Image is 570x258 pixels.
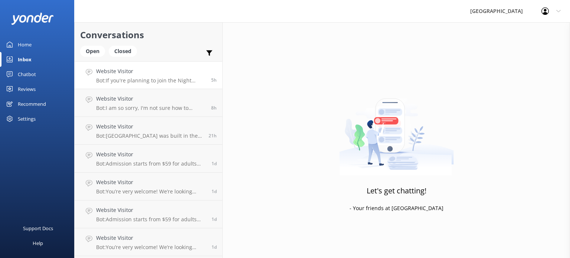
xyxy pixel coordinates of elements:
[75,228,222,256] a: Website VisitorBot:You’re very welcome! We’re looking forward to welcoming you to [GEOGRAPHIC_DAT...
[18,67,36,82] div: Chatbot
[212,216,217,222] span: Sep 01 2025 12:04am (UTC +10:00) Australia/Brisbane
[75,117,222,145] a: Website VisitorBot:[GEOGRAPHIC_DATA] was built in the 1920’s, long before Accessibility standards...
[212,160,217,167] span: Sep 01 2025 12:08pm (UTC +10:00) Australia/Brisbane
[211,105,217,111] span: Sep 02 2025 11:33am (UTC +10:00) Australia/Brisbane
[18,111,36,126] div: Settings
[75,145,222,173] a: Website VisitorBot:Admission starts from $59 for adults and $33 for children (ages [DEMOGRAPHIC_D...
[339,83,454,176] img: artwork of a man stealing a conversation from at giant smartphone
[109,46,137,57] div: Closed
[96,123,203,131] h4: Website Visitor
[211,77,217,83] span: Sep 02 2025 02:14pm (UTC +10:00) Australia/Brisbane
[11,13,54,25] img: yonder-white-logo.png
[96,105,206,111] p: Bot: I am so sorry, I'm not sure how to answer that question. Are you able to phrase it another w...
[96,77,206,84] p: Bot: If you're planning to join the Night Experience or book a spot at The Paddock to stay overni...
[96,95,206,103] h4: Website Visitor
[350,204,443,212] p: - Your friends at [GEOGRAPHIC_DATA]
[75,200,222,228] a: Website VisitorBot:Admission starts from $59 for adults and $33 for children (ages [DEMOGRAPHIC_D...
[33,236,43,251] div: Help
[23,221,53,236] div: Support Docs
[212,188,217,195] span: Sep 01 2025 08:07am (UTC +10:00) Australia/Brisbane
[75,61,222,89] a: Website VisitorBot:If you're planning to join the Night Experience or book a spot at The Paddock ...
[209,133,217,139] span: Sep 01 2025 09:41pm (UTC +10:00) Australia/Brisbane
[80,47,109,55] a: Open
[96,206,206,214] h4: Website Visitor
[80,28,217,42] h2: Conversations
[212,244,217,250] span: Aug 31 2025 08:31pm (UTC +10:00) Australia/Brisbane
[96,160,206,167] p: Bot: Admission starts from $59 for adults and $33 for children (ages [DEMOGRAPHIC_DATA]), which i...
[18,52,32,67] div: Inbox
[75,89,222,117] a: Website VisitorBot:I am so sorry, I'm not sure how to answer that question. Are you able to phras...
[96,234,206,242] h4: Website Visitor
[96,188,206,195] p: Bot: You’re very welcome! We’re looking forward to welcoming you to [GEOGRAPHIC_DATA] soon - can’...
[96,150,206,159] h4: Website Visitor
[96,216,206,223] p: Bot: Admission starts from $59 for adults and $33 for children (ages [DEMOGRAPHIC_DATA]), and tha...
[96,133,203,139] p: Bot: [GEOGRAPHIC_DATA] was built in the 1920’s, long before Accessibility standards. We have done...
[96,67,206,75] h4: Website Visitor
[18,97,46,111] div: Recommend
[80,46,105,57] div: Open
[367,185,426,197] h3: Let's get chatting!
[18,37,32,52] div: Home
[96,178,206,186] h4: Website Visitor
[18,82,36,97] div: Reviews
[109,47,141,55] a: Closed
[96,244,206,251] p: Bot: You’re very welcome! We’re looking forward to welcoming you to [GEOGRAPHIC_DATA] soon - can’...
[75,173,222,200] a: Website VisitorBot:You’re very welcome! We’re looking forward to welcoming you to [GEOGRAPHIC_DAT...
